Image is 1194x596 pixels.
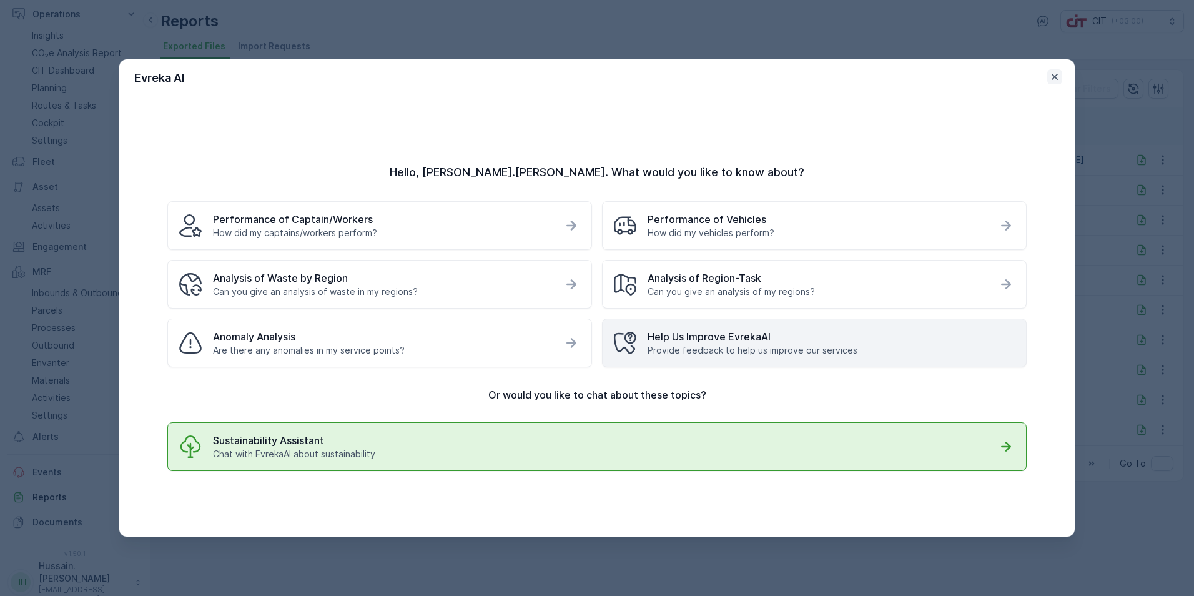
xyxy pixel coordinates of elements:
[213,448,987,460] p: Chat with EvrekaAI about sustainability
[648,344,1016,357] p: Provide feedback to help us improve our services
[648,286,986,298] p: Can you give an analysis of my regions?
[648,227,986,239] p: How did my vehicles perform?
[167,387,1027,402] p: Or would you like to chat about these topics?
[648,329,1016,344] p: Help Us Improve EvrekaAI
[648,271,986,286] p: Analysis of Region-Task
[167,164,1027,181] p: Hello, [PERSON_NAME].[PERSON_NAME]. What would you like to know about?
[213,433,987,448] p: Sustainability Assistant
[213,286,551,298] p: Can you give an analysis of waste in my regions?
[213,227,551,239] p: How did my captains/workers perform?
[213,329,551,344] p: Anomaly Analysis
[134,69,185,87] p: Evreka AI
[213,271,551,286] p: Analysis of Waste by Region
[648,212,986,227] p: Performance of Vehicles
[213,212,551,227] p: Performance of Captain/Workers
[213,344,551,357] p: Are there any anomalies in my service points?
